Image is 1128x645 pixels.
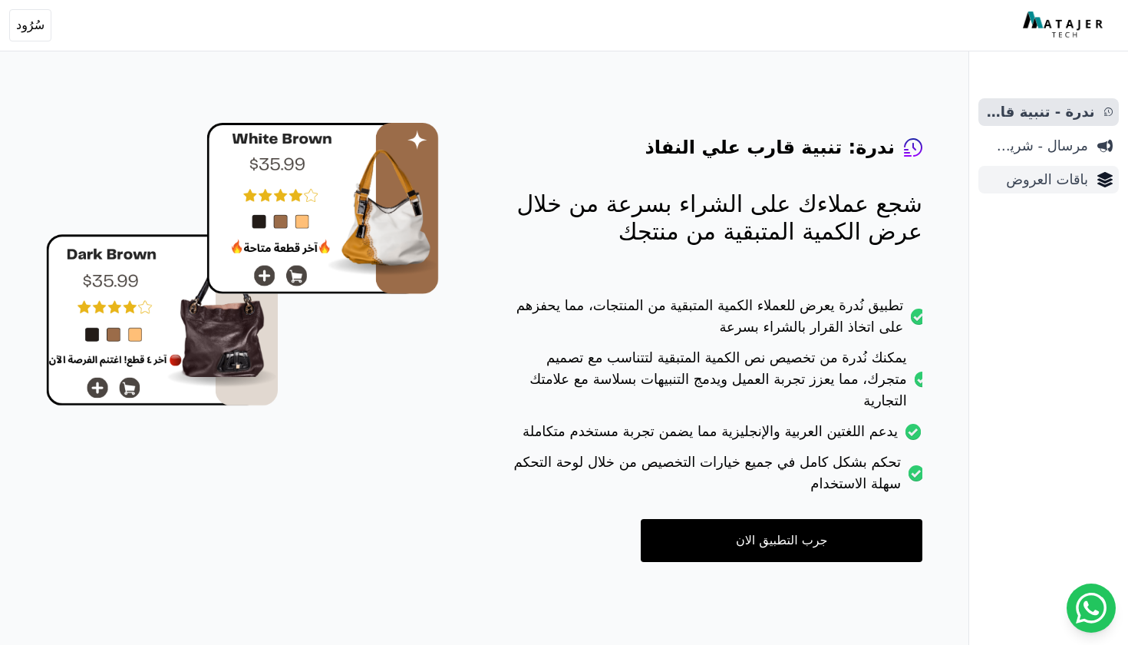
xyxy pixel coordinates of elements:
span: باقات العروض [985,169,1088,190]
li: تحكم بشكل كامل في جميع خيارات التخصيص من خلال لوحة التحكم سهلة الاستخدام [500,451,922,504]
h4: ندرة: تنبية قارب علي النفاذ [645,135,895,160]
span: مرسال - شريط دعاية [985,135,1088,157]
img: MatajerTech Logo [1023,12,1107,39]
p: شجع عملاءك على الشراء بسرعة من خلال عرض الكمية المتبقية من منتجك [500,190,922,246]
li: يدعم اللغتين العربية والإنجليزية مما يضمن تجربة مستخدم متكاملة [500,421,922,451]
a: جرب التطبيق الان [641,519,922,562]
span: سُرُود [16,16,45,35]
img: hero [46,123,439,406]
span: ندرة - تنبية قارب علي النفاذ [985,101,1095,123]
li: يمكنك نُدرة من تخصيص نص الكمية المتبقية لتتناسب مع تصميم متجرك، مما يعزز تجربة العميل ويدمج التنب... [500,347,922,421]
button: سُرُود [9,9,51,41]
li: تطبيق نُدرة يعرض للعملاء الكمية المتبقية من المنتجات، مما يحفزهم على اتخاذ القرار بالشراء بسرعة [500,295,922,347]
